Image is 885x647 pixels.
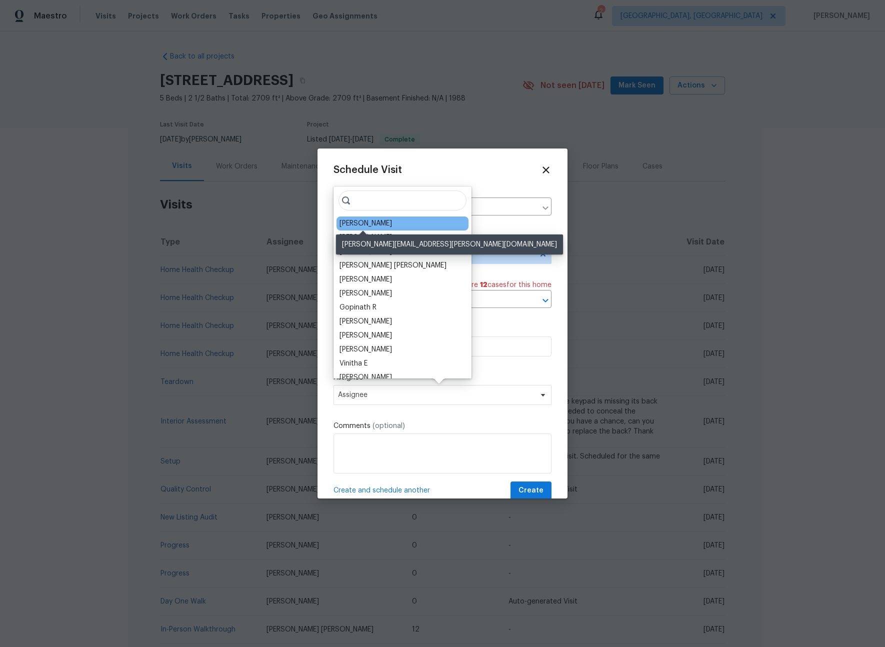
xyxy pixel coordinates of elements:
span: There are case s for this home [448,280,551,290]
div: [PERSON_NAME] [339,330,392,340]
span: (optional) [372,422,405,429]
div: Vinitha E [339,358,367,368]
div: [PERSON_NAME][EMAIL_ADDRESS][PERSON_NAME][DOMAIN_NAME] [336,234,563,254]
button: Open [538,293,552,307]
span: 12 [480,281,487,288]
div: [PERSON_NAME] [339,218,392,228]
span: Assignee [338,391,534,399]
div: Gopinath R [339,302,376,312]
span: Create and schedule another [333,485,430,495]
label: Comments [333,421,551,431]
span: Schedule Visit [333,165,402,175]
div: [PERSON_NAME] [339,344,392,354]
span: Close [540,164,551,175]
div: [PERSON_NAME] [339,274,392,284]
div: [PERSON_NAME] [339,232,392,242]
div: [PERSON_NAME] [339,372,392,382]
div: [PERSON_NAME] [339,288,392,298]
div: [PERSON_NAME] [339,316,392,326]
div: [PERSON_NAME] [PERSON_NAME] [339,260,446,270]
button: Create [510,481,551,500]
span: Create [518,484,543,497]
